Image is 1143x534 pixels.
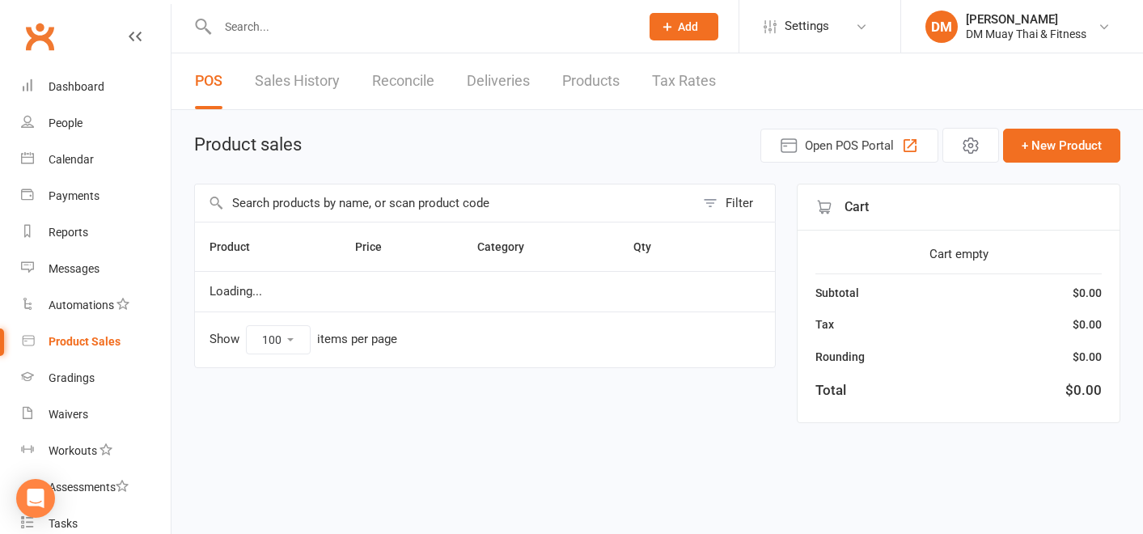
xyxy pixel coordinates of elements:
button: Filter [695,184,775,222]
span: Product [210,240,268,253]
div: $0.00 [1073,316,1102,333]
button: + New Product [1003,129,1120,163]
a: Clubworx [19,16,60,57]
div: Gradings [49,371,95,384]
div: Tasks [49,517,78,530]
div: Cart empty [815,244,1102,264]
a: Tax Rates [652,53,716,109]
a: Calendar [21,142,171,178]
a: Sales History [255,53,340,109]
span: Category [477,240,542,253]
input: Search... [213,15,629,38]
a: Dashboard [21,69,171,105]
div: Workouts [49,444,97,457]
a: Workouts [21,433,171,469]
a: Gradings [21,360,171,396]
div: Filter [726,193,753,213]
a: People [21,105,171,142]
div: Messages [49,262,99,275]
div: Calendar [49,153,94,166]
div: Payments [49,189,99,202]
div: Dashboard [49,80,104,93]
div: Show [210,325,397,354]
span: Settings [785,8,829,44]
a: Automations [21,287,171,324]
div: $0.00 [1065,379,1102,401]
div: Rounding [815,348,865,366]
div: Total [815,379,846,401]
a: POS [195,53,222,109]
button: Qty [633,237,669,256]
button: Price [355,237,400,256]
span: Price [355,240,400,253]
div: Automations [49,299,114,311]
button: Product [210,237,268,256]
div: Cart [798,184,1120,231]
div: People [49,117,83,129]
a: Product Sales [21,324,171,360]
a: Payments [21,178,171,214]
a: Reconcile [372,53,434,109]
a: Assessments [21,469,171,506]
div: Subtotal [815,284,859,302]
div: Product Sales [49,335,121,348]
span: Add [678,20,698,33]
a: Waivers [21,396,171,433]
div: DM Muay Thai & Fitness [966,27,1086,41]
div: $0.00 [1073,284,1102,302]
div: Waivers [49,408,88,421]
div: Tax [815,316,834,333]
span: Qty [633,240,669,253]
span: Open POS Portal [805,136,894,155]
a: Products [562,53,620,109]
div: DM [925,11,958,43]
a: Messages [21,251,171,287]
div: [PERSON_NAME] [966,12,1086,27]
div: Open Intercom Messenger [16,479,55,518]
div: Reports [49,226,88,239]
button: Category [477,237,542,256]
div: $0.00 [1073,348,1102,366]
h1: Product sales [194,135,302,155]
button: Add [650,13,718,40]
a: Reports [21,214,171,251]
div: items per page [317,333,397,346]
td: Loading... [195,271,775,311]
input: Search products by name, or scan product code [195,184,695,222]
button: Open POS Portal [760,129,938,163]
a: Deliveries [467,53,530,109]
div: Assessments [49,481,129,494]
